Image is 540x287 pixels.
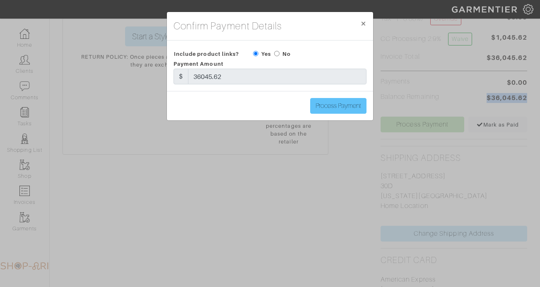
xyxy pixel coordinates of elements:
[310,98,366,114] input: Process Payment
[282,50,291,58] label: No
[360,18,366,29] span: ×
[174,48,239,60] span: Include product links?
[174,61,224,67] span: Payment Amount
[174,69,188,84] div: $
[261,50,271,58] label: Yes
[174,19,282,33] h4: Confirm Payment Details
